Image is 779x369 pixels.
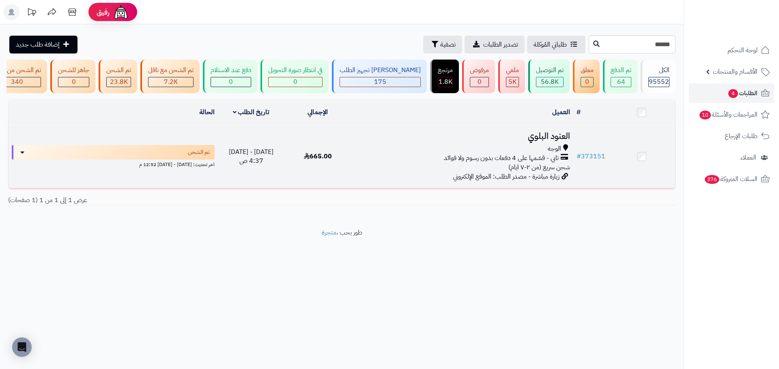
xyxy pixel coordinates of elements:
div: جاهز للشحن [58,66,89,75]
a: الإجمالي [308,107,328,117]
div: معلق [581,66,594,75]
span: الأقسام والمنتجات [713,66,757,77]
span: 23.8K [110,77,128,87]
div: Open Intercom Messenger [12,337,32,357]
a: لوحة التحكم [689,41,774,60]
span: تصدير الطلبات [483,40,518,49]
span: شحن سريع (من ٢-٧ ايام) [508,162,570,172]
a: إضافة طلب جديد [9,36,77,53]
div: اخر تحديث: [DATE] - [DATE] 12:52 م [12,160,215,168]
span: 64 [617,77,625,87]
a: تحديثات المنصة [22,4,42,22]
span: 0 [229,77,233,87]
span: العملاء [740,152,756,163]
span: المراجعات والأسئلة [699,109,757,120]
div: 0 [470,77,488,87]
button: تصفية [423,36,462,53]
span: تابي - قسّمها على 4 دفعات بدون رسوم ولا فوائد [444,154,559,163]
a: متجرة [322,228,336,237]
a: العميل [552,107,570,117]
span: 0 [72,77,76,87]
div: 0 [581,77,593,87]
div: 1815 [438,77,452,87]
div: 23807 [107,77,131,87]
span: [DATE] - [DATE] 4:37 ص [229,147,273,166]
div: 4985 [506,77,519,87]
span: 1.8K [439,77,452,87]
div: تم التوصيل [536,66,564,75]
span: تم الشحن [188,148,210,156]
span: السلات المتروكة [704,173,757,185]
div: 0 [58,77,89,87]
span: رفيق [97,7,110,17]
span: 10 [699,111,711,119]
div: 64 [611,77,631,87]
a: تصدير الطلبات [465,36,525,53]
a: الطلبات4 [689,83,774,103]
span: لوحة التحكم [727,45,757,56]
span: 665.00 [304,151,332,161]
a: تم الشحن مع ناقل 7.2K [139,60,201,93]
span: الوجه [548,144,561,154]
div: تم الدفع [611,66,631,75]
a: [PERSON_NAME] تجهيز الطلب 175 [330,60,428,93]
img: ai-face.png [113,4,129,20]
a: السلات المتروكة376 [689,169,774,189]
div: مرتجع [438,66,453,75]
span: زيارة مباشرة - مصدر الطلب: الموقع الإلكتروني [453,172,560,181]
div: 7223 [148,77,193,87]
a: طلباتي المُوكلة [527,36,585,53]
a: الحالة [199,107,215,117]
div: في انتظار صورة التحويل [268,66,323,75]
span: 376 [705,175,719,184]
a: ملغي 5K [497,60,527,93]
div: 175 [340,77,420,87]
div: مرفوض [470,66,489,75]
a: تم الشحن 23.8K [97,60,139,93]
a: جاهز للشحن 0 [49,60,97,93]
a: #373151 [577,151,605,161]
span: 5K [508,77,516,87]
a: في انتظار صورة التحويل 0 [259,60,330,93]
div: ملغي [506,66,519,75]
span: إضافة طلب جديد [16,40,60,49]
span: 7.2K [164,77,178,87]
a: الكل95552 [639,60,677,93]
span: 0 [585,77,589,87]
img: logo-2.png [724,23,771,40]
a: مرتجع 1.8K [428,60,461,93]
span: 0 [293,77,297,87]
span: طلبات الإرجاع [725,130,757,142]
a: تم التوصيل 56.8K [527,60,571,93]
div: 56756 [536,77,563,87]
a: طلبات الإرجاع [689,126,774,146]
div: 0 [211,77,251,87]
div: 0 [269,77,322,87]
span: الطلبات [727,87,757,99]
div: عرض 1 إلى 1 من 1 (1 صفحات) [2,196,342,205]
a: دفع عند الاستلام 0 [201,60,259,93]
a: معلق 0 [571,60,601,93]
span: 56.8K [541,77,559,87]
span: طلباتي المُوكلة [534,40,567,49]
span: 340 [11,77,23,87]
a: المراجعات والأسئلة10 [689,105,774,124]
div: دفع عند الاستلام [211,66,251,75]
span: 175 [374,77,386,87]
span: 4 [728,89,738,98]
div: تم الشحن [106,66,131,75]
div: تم الشحن مع ناقل [148,66,194,75]
span: # [577,151,581,161]
div: [PERSON_NAME] تجهيز الطلب [340,66,421,75]
a: مرفوض 0 [461,60,497,93]
a: # [577,107,581,117]
a: تاريخ الطلب [233,107,270,117]
span: 0 [478,77,482,87]
span: تصفية [440,40,456,49]
h3: العنود البلوي [355,132,570,141]
div: الكل [648,66,669,75]
a: تم الدفع 64 [601,60,639,93]
span: 95552 [649,77,669,87]
a: العملاء [689,148,774,167]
